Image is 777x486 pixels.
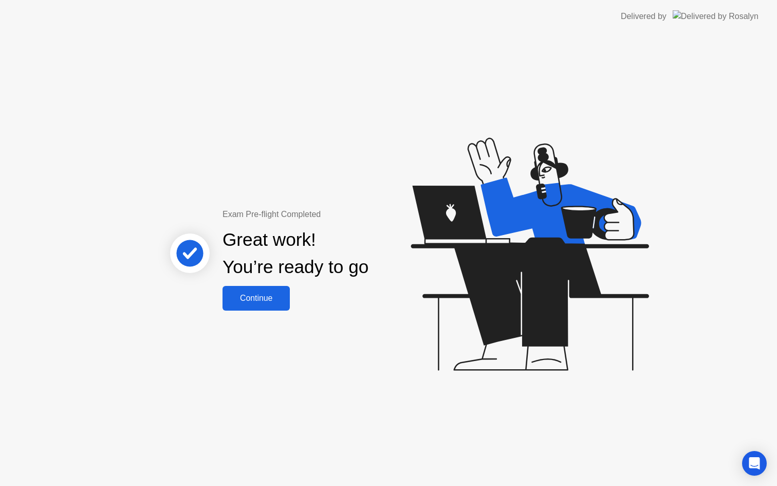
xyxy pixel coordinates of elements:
[223,226,368,281] div: Great work! You’re ready to go
[742,451,767,476] div: Open Intercom Messenger
[673,10,758,22] img: Delivered by Rosalyn
[621,10,667,23] div: Delivered by
[223,286,290,311] button: Continue
[223,208,435,221] div: Exam Pre-flight Completed
[226,294,287,303] div: Continue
